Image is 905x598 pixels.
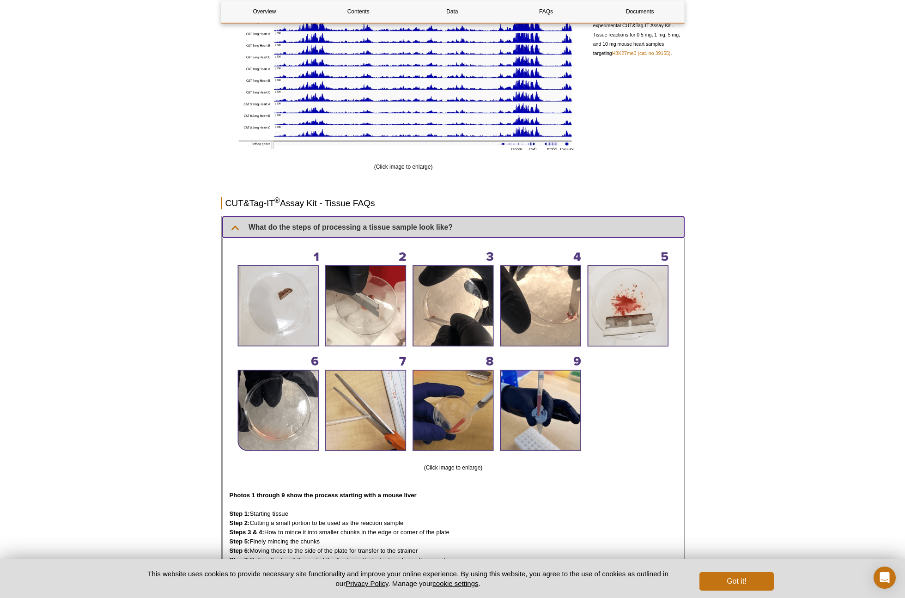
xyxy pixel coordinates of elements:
summary: What do the steps of processing a tissue sample look like? [223,217,684,238]
strong: Photos 1 through 9 show the process starting with a mouse liver [230,492,417,499]
a: Overview [221,0,308,23]
strong: Step 5: [230,538,250,545]
a: FAQs [503,0,589,23]
strong: Step 7: [230,556,250,563]
button: cookie settings [432,580,478,587]
p: Starting tissue Cutting a small portion to be used as the reaction sample How to mince it into sm... [230,509,677,583]
p: This website uses cookies to provide necessary site functionality and improve your online experie... [132,569,685,588]
a: Privacy Policy [346,580,388,587]
sup: ® [274,196,280,204]
h2: CUT&Tag-IT Assay Kit - Tissue FAQs [221,197,685,209]
strong: Step 2: [230,519,250,526]
button: Got it! [699,572,773,591]
div: Open Intercom Messenger [874,567,896,589]
a: Data [409,0,496,23]
div: (Click image to enlarge) [230,244,677,472]
strong: Step 6: [230,547,250,554]
strong: Steps 3 & 4: [230,529,265,536]
a: Contents [315,0,402,23]
strong: Step 1: [230,510,250,517]
img: CUT&Tag-IT<sup>®</sup> Assay - Tissue Kit processing [230,244,677,460]
a: Documents [596,0,683,23]
a: H3K27me3 (cat. no 39155) [612,50,671,56]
